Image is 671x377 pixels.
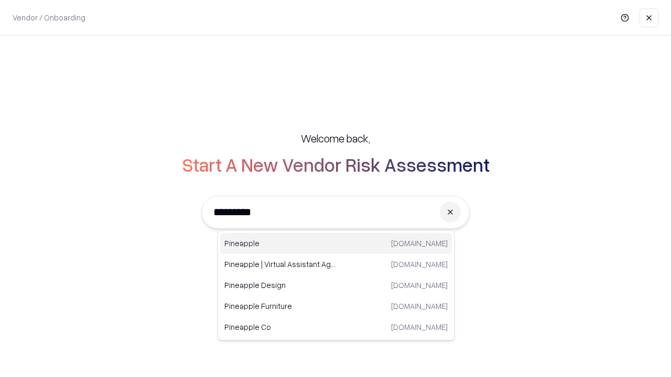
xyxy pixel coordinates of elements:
p: [DOMAIN_NAME] [391,301,448,312]
p: Pineapple Co [224,321,336,332]
p: Pineapple | Virtual Assistant Agency [224,259,336,270]
p: Pineapple Furniture [224,301,336,312]
p: Vendor / Onboarding [13,12,85,23]
h5: Welcome back, [301,131,370,146]
p: Pineapple [224,238,336,249]
div: Suggestions [218,230,454,340]
p: Pineapple Design [224,280,336,291]
p: [DOMAIN_NAME] [391,280,448,291]
p: [DOMAIN_NAME] [391,238,448,249]
h2: Start A New Vendor Risk Assessment [182,154,490,175]
p: [DOMAIN_NAME] [391,321,448,332]
p: [DOMAIN_NAME] [391,259,448,270]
